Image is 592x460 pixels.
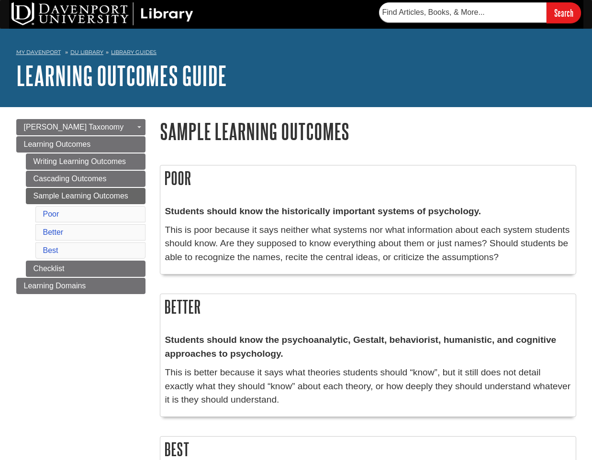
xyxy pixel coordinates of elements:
[16,278,145,294] a: Learning Domains
[379,2,547,22] input: Find Articles, Books, & More...
[26,153,145,170] a: Writing Learning Outcomes
[165,206,481,216] strong: Students should know the historically important systems of psychology.
[547,2,581,23] input: Search
[11,2,193,25] img: DU Library
[16,119,145,294] div: Guide Page Menu
[160,165,576,191] h2: Poor
[24,282,86,290] span: Learning Domains
[26,261,145,277] a: Checklist
[16,46,576,61] nav: breadcrumb
[16,48,61,56] a: My Davenport
[24,123,124,131] span: [PERSON_NAME] Taxonomy
[165,223,571,264] p: This is poor because it says neither what systems nor what information about each system students...
[111,49,156,55] a: Library Guides
[26,171,145,187] a: Cascading Outcomes
[16,136,145,153] a: Learning Outcomes
[165,366,571,407] p: This is better because it says what theories students should “know”, but it still does not detail...
[16,119,145,135] a: [PERSON_NAME] Taxonomy
[160,119,576,143] h1: Sample Learning Outcomes
[24,140,91,148] span: Learning Outcomes
[43,228,64,236] a: Better
[160,294,576,319] h2: Better
[70,49,103,55] a: DU Library
[26,188,145,204] a: Sample Learning Outcomes
[379,2,581,23] form: Searches DU Library's articles, books, and more
[16,61,227,90] a: Learning Outcomes Guide
[43,210,59,218] a: Poor
[43,246,58,254] a: Best
[165,335,557,359] strong: Students should know the psychoanalytic, Gestalt, behaviorist, humanistic, and cognitive approach...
